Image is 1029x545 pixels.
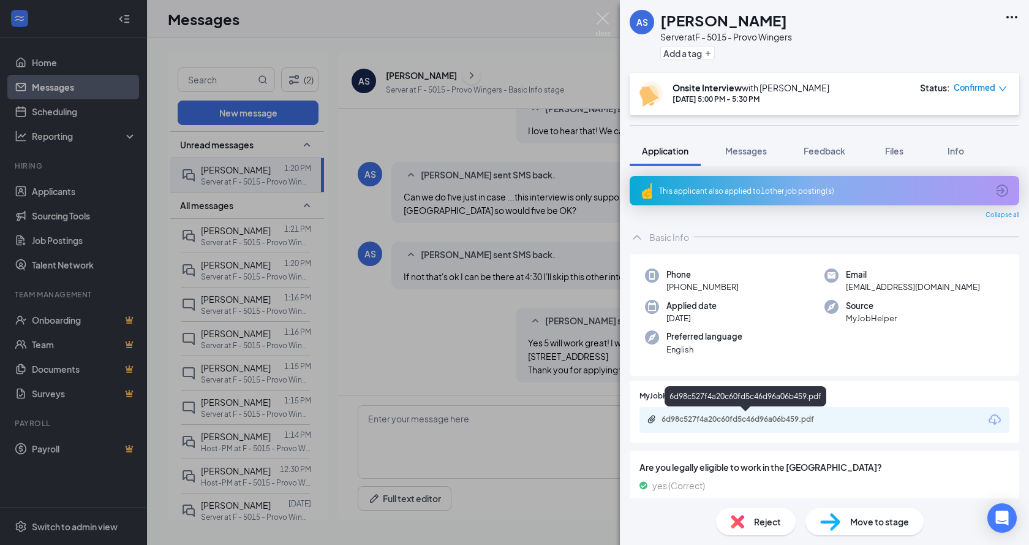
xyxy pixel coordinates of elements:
div: 6d98c527f4a20c60fd5c46d96a06b459.pdf [661,414,833,424]
div: This applicant also applied to 1 other job posting(s) [659,186,987,196]
span: yes (Correct) [652,479,705,492]
b: Onsite Interview [673,82,742,93]
span: Preferred language [666,330,742,343]
span: English [666,343,742,356]
div: Open Intercom Messenger [987,503,1017,533]
span: Move to stage [850,515,909,528]
span: no [652,497,663,511]
span: [DATE] [666,312,717,324]
span: Messages [725,145,767,156]
div: Status : [920,82,950,94]
svg: ArrowCircle [995,183,1009,198]
div: 6d98c527f4a20c60fd5c46d96a06b459.pdf [665,386,826,406]
span: Are you legally eligible to work in the [GEOGRAPHIC_DATA]? [639,460,1009,474]
span: MyJobHelper [846,312,897,324]
span: Email [846,269,980,281]
span: Phone [666,269,739,281]
button: PlusAdd a tag [660,47,715,59]
div: Basic Info [649,231,689,243]
span: Collapse all [986,210,1019,220]
svg: Paperclip [647,414,657,424]
svg: Plus [704,50,712,57]
span: Applied date [666,300,717,312]
span: Application [642,145,688,156]
svg: ChevronUp [630,230,644,245]
div: Server at F - 5015 - Provo Wingers [660,31,792,43]
a: Paperclip6d98c527f4a20c60fd5c46d96a06b459.pdf [647,414,845,426]
span: Reject [754,515,781,528]
span: Info [948,145,964,156]
svg: Download [987,413,1002,427]
span: MyJobHelper Resume [639,391,715,402]
span: down [998,85,1007,93]
span: Source [846,300,897,312]
div: [DATE] 5:00 PM - 5:30 PM [673,94,829,104]
div: AS [636,16,648,28]
span: [EMAIL_ADDRESS][DOMAIN_NAME] [846,281,980,293]
span: Confirmed [954,82,995,94]
h1: [PERSON_NAME] [660,10,787,31]
span: Feedback [804,145,845,156]
span: Files [885,145,903,156]
svg: Ellipses [1005,10,1019,25]
span: [PHONE_NUMBER] [666,281,739,293]
div: with [PERSON_NAME] [673,82,829,94]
